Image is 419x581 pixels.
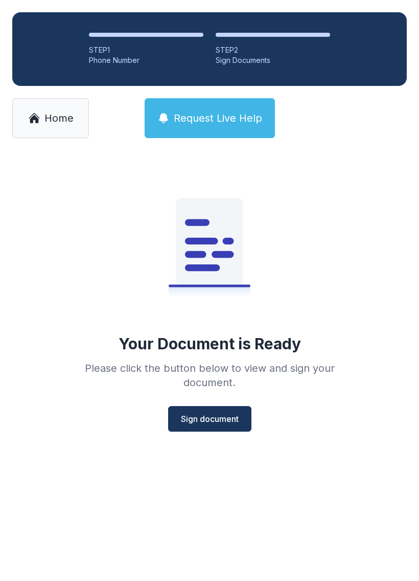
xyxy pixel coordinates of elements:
[62,361,357,390] div: Please click the button below to view and sign your document.
[181,413,239,425] span: Sign document
[216,55,330,65] div: Sign Documents
[89,55,203,65] div: Phone Number
[216,45,330,55] div: STEP 2
[44,111,74,125] span: Home
[119,334,301,353] div: Your Document is Ready
[174,111,262,125] span: Request Live Help
[89,45,203,55] div: STEP 1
